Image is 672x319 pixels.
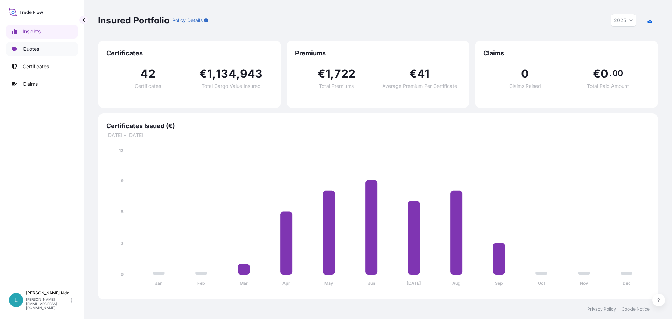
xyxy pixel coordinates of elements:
span: € [318,68,325,79]
span: Certificates [135,84,161,89]
tspan: Nov [580,280,588,286]
span: 0 [521,68,529,79]
tspan: 0 [121,272,124,277]
span: 134 [216,68,236,79]
a: Insights [6,25,78,39]
p: [PERSON_NAME] IJdo [26,290,69,296]
p: Insured Portfolio [98,15,169,26]
tspan: Aug [452,280,461,286]
p: Policy Details [172,17,203,24]
tspan: Jun [368,280,375,286]
a: Privacy Policy [587,306,616,312]
span: 42 [140,68,155,79]
span: 722 [334,68,355,79]
span: € [593,68,601,79]
tspan: Feb [197,280,205,286]
tspan: 9 [121,178,124,183]
span: Certificates [106,49,273,57]
span: Average Premium Per Certificate [382,84,457,89]
tspan: [DATE] [407,280,421,286]
span: , [236,68,240,79]
span: Claims [483,49,650,57]
p: Certificates [23,63,49,70]
a: Cookie Notice [622,306,650,312]
button: Year Selector [611,14,636,27]
span: 0 [601,68,608,79]
a: Claims [6,77,78,91]
tspan: Jan [155,280,162,286]
tspan: Oct [538,280,545,286]
tspan: Apr [282,280,290,286]
span: Total Cargo Value Insured [202,84,261,89]
span: Claims Raised [509,84,541,89]
span: 1 [207,68,212,79]
span: Total Premiums [319,84,354,89]
span: [DATE] - [DATE] [106,132,650,139]
span: L [14,297,18,304]
span: . [609,70,612,76]
tspan: Mar [240,280,248,286]
p: Insights [23,28,41,35]
span: € [199,68,207,79]
tspan: 3 [121,241,124,246]
span: , [330,68,334,79]
tspan: Sep [495,280,503,286]
span: 2025 [614,17,626,24]
p: Quotes [23,46,39,53]
tspan: May [324,280,334,286]
span: € [409,68,417,79]
span: Premiums [295,49,461,57]
span: 41 [417,68,429,79]
span: Total Paid Amount [587,84,629,89]
p: [PERSON_NAME][EMAIL_ADDRESS][DOMAIN_NAME] [26,297,69,310]
span: 00 [612,70,623,76]
tspan: 6 [121,209,124,214]
tspan: 12 [119,148,124,153]
span: 1 [325,68,330,79]
span: , [212,68,216,79]
p: Claims [23,81,38,88]
span: Certificates Issued (€) [106,122,650,130]
a: Certificates [6,60,78,74]
span: 943 [240,68,263,79]
a: Quotes [6,42,78,56]
tspan: Dec [623,280,631,286]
